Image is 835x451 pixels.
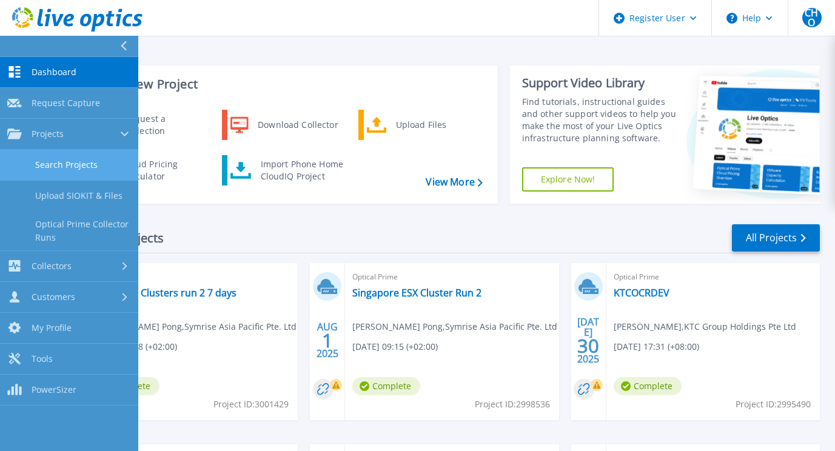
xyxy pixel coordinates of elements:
span: Tools [32,353,53,364]
div: Upload Files [390,113,480,137]
span: Complete [352,377,420,395]
a: Request a Collection [86,110,210,140]
a: Download Collector [222,110,346,140]
span: Optical Prime [92,270,290,284]
span: [DATE] 17:31 (+08:00) [614,340,699,353]
a: Singapore Clusters run 2 7 days [92,287,236,299]
div: Request a Collection [118,113,207,137]
div: Cloud Pricing Calculator [117,158,207,182]
span: Optical Prime [614,270,813,284]
a: All Projects [732,224,820,252]
div: Download Collector [252,113,343,137]
span: PowerSizer [32,384,76,395]
span: [PERSON_NAME] Pong , Symrise Asia Pacific Pte. Ltd [92,320,297,333]
a: Upload Files [358,110,483,140]
div: AUG 2025 [316,318,339,362]
div: Support Video Library [522,75,677,91]
a: View More [426,176,482,188]
div: Find tutorials, instructional guides and other support videos to help you make the most of your L... [522,96,677,144]
span: 30 [577,341,599,351]
span: Project ID: 2995490 [736,398,811,411]
a: KTCOCRDEV [614,287,669,299]
span: Request Capture [32,98,100,109]
span: Project ID: 2998536 [475,398,550,411]
span: Customers [32,292,75,302]
div: Import Phone Home CloudIQ Project [255,158,349,182]
span: My Profile [32,322,72,333]
div: [DATE] 2025 [577,318,600,362]
h3: Start a New Project [86,78,482,91]
span: CHO [802,8,822,27]
span: Project ID: 3001429 [213,398,289,411]
span: Collectors [32,261,72,272]
span: 1 [322,335,333,346]
span: Optical Prime [352,270,551,284]
a: Singapore ESX Cluster Run 2 [352,287,481,299]
a: Cloud Pricing Calculator [86,155,210,185]
span: Dashboard [32,67,76,78]
span: [PERSON_NAME] , KTC Group Holdings Pte Ltd [614,320,796,333]
span: [PERSON_NAME] Pong , Symrise Asia Pacific Pte. Ltd [352,320,557,333]
span: [DATE] 09:15 (+02:00) [352,340,438,353]
a: Explore Now! [522,167,614,192]
span: Projects [32,129,64,139]
span: Complete [614,377,682,395]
